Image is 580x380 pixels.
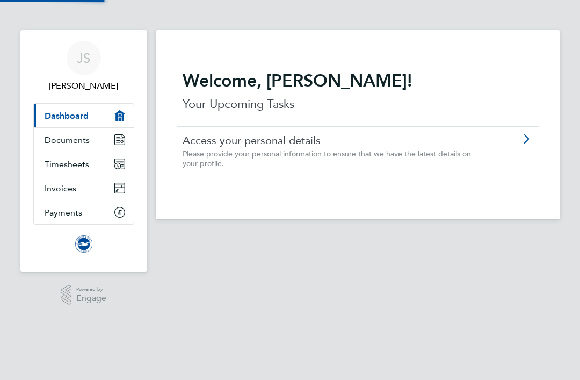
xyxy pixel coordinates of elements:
a: Timesheets [34,152,134,176]
span: JS [77,51,90,65]
a: Invoices [34,176,134,200]
span: Dashboard [45,111,89,121]
a: Go to home page [33,235,134,253]
span: Powered by [76,285,106,294]
span: Julie Salmon [33,80,134,92]
img: brightonandhovealbion-logo-retina.png [75,235,92,253]
a: Documents [34,128,134,152]
a: Payments [34,200,134,224]
span: Payments [45,207,82,218]
span: Please provide your personal information to ensure that we have the latest details on your profile. [183,149,471,168]
a: Powered byEngage [61,285,106,305]
span: Timesheets [45,159,89,169]
h2: Welcome, [PERSON_NAME]! [183,70,533,91]
a: JS[PERSON_NAME] [33,41,134,92]
span: Documents [45,135,90,145]
span: Engage [76,294,106,303]
a: Dashboard [34,104,134,127]
a: Access your personal details [183,133,486,147]
nav: Main navigation [20,30,147,272]
p: Your Upcoming Tasks [183,96,533,113]
span: Invoices [45,183,76,193]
